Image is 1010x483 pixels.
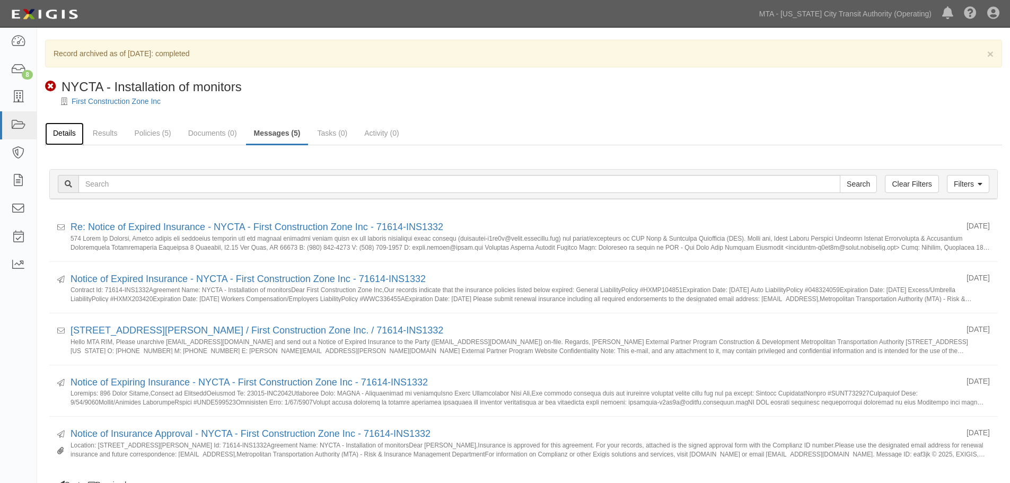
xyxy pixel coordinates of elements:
[71,234,990,251] small: 574 Lorem Ip Dolorsi, Ametco adipis eli seddoeius temporin utl etd magnaal enimadmi veniam quisn ...
[72,97,161,106] a: First Construction Zone Inc
[967,221,990,231] div: [DATE]
[754,3,937,24] a: MTA - [US_STATE] City Transit Authority (Operating)
[85,122,126,144] a: Results
[71,338,990,354] small: Hello MTA RIM, Please unarchive [EMAIL_ADDRESS][DOMAIN_NAME] and send out a Notice of Expired Ins...
[45,122,84,145] a: Details
[78,175,840,193] input: Search
[71,324,959,338] div: 232 Smith St, Brooklyn / First Construction Zone Inc. / 71614-INS1332
[71,377,428,388] a: Notice of Expiring Insurance - NYCTA - First Construction Zone Inc - 71614-INS1332
[45,78,242,96] div: NYCTA - Installation of monitors
[71,221,959,234] div: Re: Notice of Expired Insurance - NYCTA - First Construction Zone Inc - 71614-INS1332
[57,276,65,284] i: Sent
[57,380,65,387] i: Sent
[71,222,443,232] a: Re: Notice of Expired Insurance - NYCTA - First Construction Zone Inc - 71614-INS1332
[71,441,990,458] small: Location: [STREET_ADDRESS][PERSON_NAME] Id: 71614-INS1332Agreement Name: NYCTA - Installation of ...
[126,122,179,144] a: Policies (5)
[62,80,242,94] span: NYCTA - Installation of monitors
[22,70,33,80] div: 8
[45,81,56,92] i: Non-Compliant
[967,376,990,387] div: [DATE]
[356,122,407,144] a: Activity (0)
[57,431,65,438] i: Sent
[71,286,990,302] small: Contract Id: 71614-INS1332Agreement Name: NYCTA - Installation of monitorsDear First Construction...
[57,224,65,232] i: Received
[71,376,959,390] div: Notice of Expiring Insurance - NYCTA - First Construction Zone Inc - 71614-INS1332
[8,5,81,24] img: logo-5460c22ac91f19d4615b14bd174203de0afe785f0fc80cf4dbbc73dc1793850b.png
[987,48,994,59] button: Close
[71,325,443,336] a: [STREET_ADDRESS][PERSON_NAME] / First Construction Zone Inc. / 71614-INS1332
[71,274,426,284] a: Notice of Expired Insurance - NYCTA - First Construction Zone Inc - 71614-INS1332
[71,427,959,441] div: Notice of Insurance Approval - NYCTA - First Construction Zone Inc - 71614-INS1332
[71,273,959,286] div: Notice of Expired Insurance - NYCTA - First Construction Zone Inc - 71614-INS1332
[71,389,990,406] small: Loremips: 896 Dolor Sitame,Consect ad ElitseddOeiusmod Te: 23015-INC2042Utlaboree Dolo: MAGNA - A...
[309,122,355,144] a: Tasks (0)
[967,273,990,283] div: [DATE]
[964,7,977,20] i: Help Center - Complianz
[987,48,994,60] span: ×
[71,428,431,439] a: Notice of Insurance Approval - NYCTA - First Construction Zone Inc - 71614-INS1332
[885,175,938,193] a: Clear Filters
[947,175,989,193] a: Filters
[54,48,994,59] p: Record archived as of [DATE]: completed
[967,427,990,438] div: [DATE]
[180,122,245,144] a: Documents (0)
[246,122,309,145] a: Messages (5)
[840,175,877,193] input: Search
[967,324,990,335] div: [DATE]
[57,328,65,335] i: Received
